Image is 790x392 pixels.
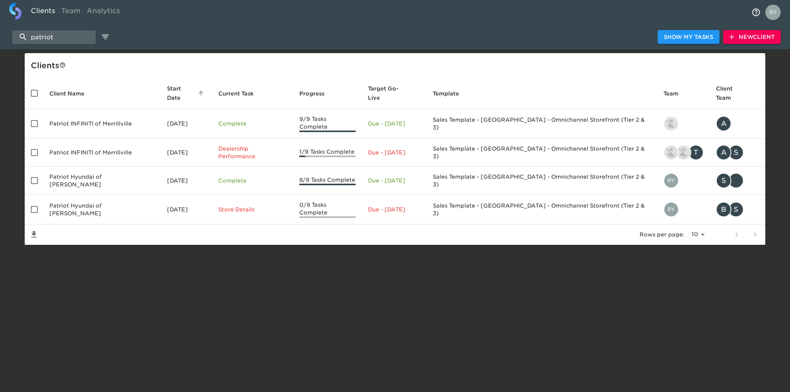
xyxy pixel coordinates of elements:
[9,3,22,20] img: logo
[368,120,420,127] p: Due - [DATE]
[58,3,84,22] a: Team
[728,173,744,188] div: ‎
[293,167,362,195] td: 8/8 Tasks Complete
[427,109,657,139] td: Sales Template - [GEOGRAPHIC_DATA] - Omnichannel Storefront (Tier 2 & 3)
[427,195,657,224] td: Sales Template - [GEOGRAPHIC_DATA] - Omnichannel Storefront (Tier 2 & 3)
[427,139,657,167] td: Sales Template - [GEOGRAPHIC_DATA] - Omnichannel Storefront (Tier 2 & 3)
[368,149,420,156] p: Due - [DATE]
[728,202,744,217] div: S
[218,145,287,160] p: Dealership Performance
[161,109,212,139] td: [DATE]
[663,202,704,217] div: ryan.dale@roadster.com
[368,84,420,102] span: Target Go-Live
[729,32,775,42] span: New Client
[293,195,362,224] td: 0/8 Tasks Complete
[640,231,684,238] p: Rows per page:
[677,146,690,159] img: ryan.lattimore@roadster.com
[25,78,765,245] table: enhanced table
[728,145,744,160] div: S
[658,30,719,44] button: Show My Tasks
[663,89,689,98] span: Team
[716,116,731,131] div: A
[43,139,161,167] td: Patriot INFINITI of Merrillville
[293,109,362,139] td: 9/9 Tasks Complete
[716,145,731,160] div: A
[687,229,707,240] select: rows per page
[716,202,731,217] div: B
[99,30,112,44] button: edit
[664,174,678,188] img: ryan.dale@roadster.com
[663,173,704,188] div: ryan.dale@roadster.com
[218,206,287,213] p: Store Details
[716,84,759,102] span: Client Team
[161,195,212,224] td: [DATE]
[218,177,287,184] p: Complete
[12,30,96,44] input: search
[368,177,420,184] p: Due - [DATE]
[218,89,264,98] span: Current Task
[663,145,704,160] div: seth.kossin@roadster.com, ryan.lattimore@roadster.com, teddy.turner@roadster.com
[299,89,334,98] span: Progress
[31,59,762,72] div: Client s
[161,167,212,195] td: [DATE]
[368,206,420,213] p: Due - [DATE]
[167,84,206,102] span: Start Date
[716,173,759,188] div: sroberts@patriotmotors.com, ‎gwilliams@patriotmotors.com
[43,195,161,224] td: Patriot Hyundai of [PERSON_NAME]
[716,116,759,131] div: adoreski@infinitimerrillville.com
[716,202,759,217] div: breuter@patriotmotorsdanville.com, sroberts@patriotmotors.com
[688,145,704,160] div: T
[43,109,161,139] td: Patriot INFINITI of Merrillville
[663,116,704,131] div: ryan.lattimore@roadster.com
[59,62,66,68] svg: This is a list of all of your clients and clients shared with you
[716,173,731,188] div: S
[84,3,123,22] a: Analytics
[25,225,43,244] button: Save List
[433,89,469,98] span: Template
[218,89,254,98] span: This is the next Task in this Hub that should be completed
[664,146,678,159] img: seth.kossin@roadster.com
[664,32,713,42] span: Show My Tasks
[28,3,58,22] a: Clients
[218,120,287,127] p: Complete
[368,84,410,102] span: Calculated based on the start date and the duration of all Tasks contained in this Hub.
[723,30,781,44] button: NewClient
[161,139,212,167] td: [DATE]
[664,117,678,131] img: ryan.lattimore@roadster.com
[427,167,657,195] td: Sales Template - [GEOGRAPHIC_DATA] - Omnichannel Storefront (Tier 2 & 3)
[765,5,781,20] img: Profile
[664,203,678,216] img: ryan.dale@roadster.com
[43,167,161,195] td: Patriot Hyundai of [PERSON_NAME]
[49,89,95,98] span: Client Name
[747,3,765,22] button: notifications
[293,139,362,167] td: 1/9 Tasks Complete
[716,145,759,160] div: adoreski@infinitimerrillville.com, shawnkohli@gmail.com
